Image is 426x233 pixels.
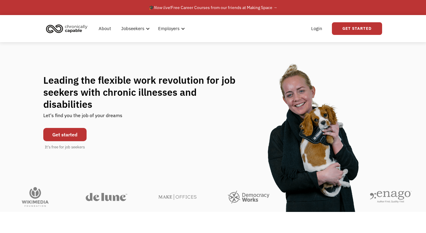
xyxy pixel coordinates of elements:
[308,19,326,38] a: Login
[332,22,382,35] a: Get Started
[95,19,115,38] a: About
[45,144,85,150] div: It's free for job seekers
[154,5,171,10] em: Now live!
[43,74,247,110] h1: Leading the flexible work revolution for job seekers with chronic illnesses and disabilities
[44,22,89,35] img: Chronically Capable logo
[43,110,122,125] div: Let's find you the job of your dreams
[121,25,144,32] div: Jobseekers
[158,25,179,32] div: Employers
[43,128,87,141] a: Get started
[149,4,277,11] div: 🎓 Free Career Courses from our friends at Making Space →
